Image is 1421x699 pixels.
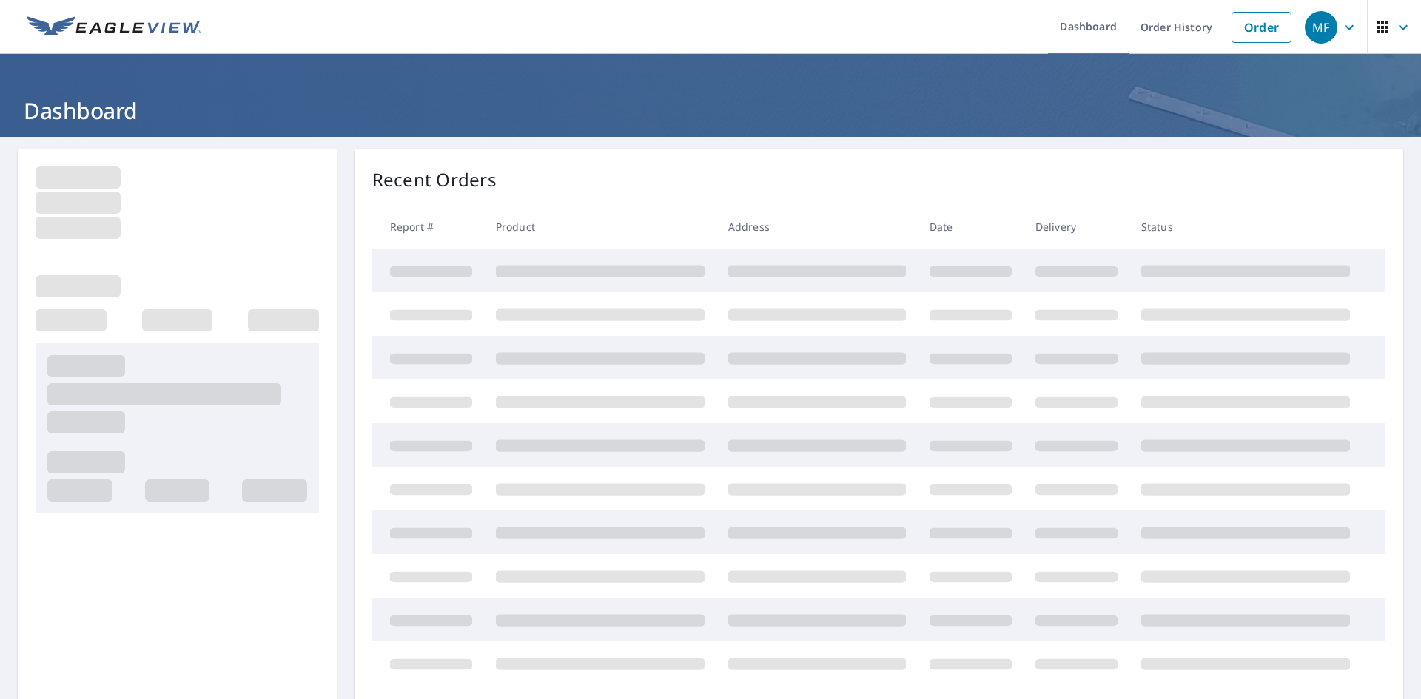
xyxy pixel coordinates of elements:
th: Delivery [1024,205,1129,249]
p: Recent Orders [372,166,497,193]
div: MF [1305,11,1337,44]
th: Product [484,205,716,249]
th: Report # [372,205,484,249]
a: Order [1232,12,1291,43]
th: Address [716,205,918,249]
h1: Dashboard [18,95,1403,126]
th: Date [918,205,1024,249]
img: EV Logo [27,16,201,38]
th: Status [1129,205,1362,249]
